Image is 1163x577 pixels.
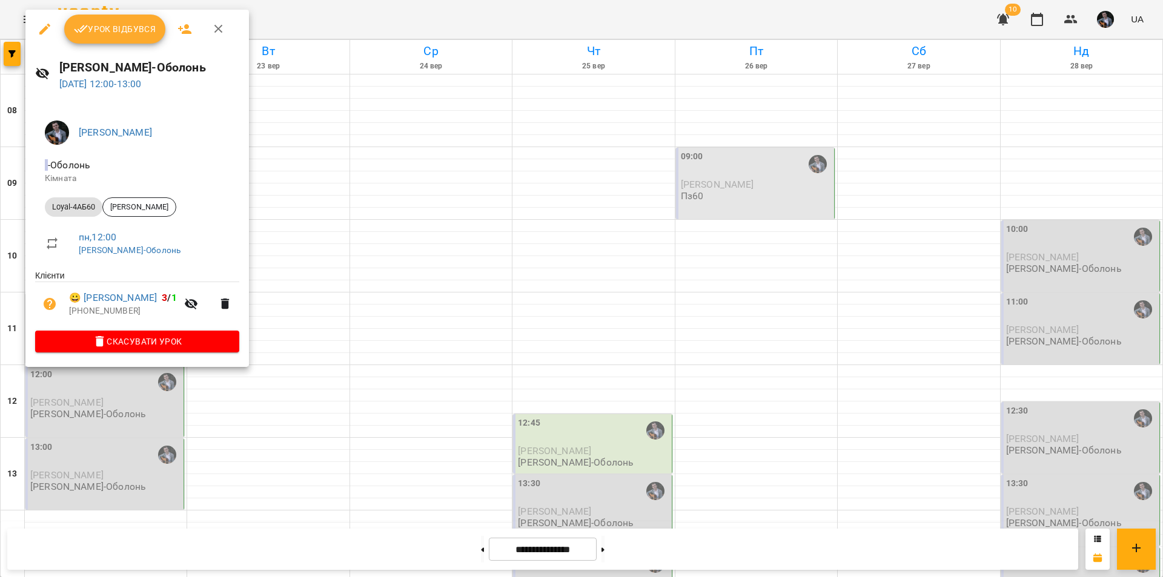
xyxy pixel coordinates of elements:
[162,292,176,303] b: /
[162,292,167,303] span: 3
[45,120,69,145] img: d409717b2cc07cfe90b90e756120502c.jpg
[45,159,93,171] span: - Оболонь
[171,292,177,303] span: 1
[102,197,176,217] div: [PERSON_NAME]
[35,289,64,318] button: Візит ще не сплачено. Додати оплату?
[45,334,230,349] span: Скасувати Урок
[45,202,102,213] span: Loyal-4АБ60
[79,127,152,138] a: [PERSON_NAME]
[64,15,166,44] button: Урок відбувся
[45,173,230,185] p: Кімната
[79,245,181,255] a: [PERSON_NAME]-Оболонь
[59,58,240,77] h6: [PERSON_NAME]-Оболонь
[69,291,157,305] a: 😀 [PERSON_NAME]
[74,22,156,36] span: Урок відбувся
[103,202,176,213] span: [PERSON_NAME]
[79,231,116,243] a: пн , 12:00
[69,305,177,317] p: [PHONE_NUMBER]
[35,269,239,330] ul: Клієнти
[35,331,239,352] button: Скасувати Урок
[59,78,142,90] a: [DATE] 12:00-13:00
